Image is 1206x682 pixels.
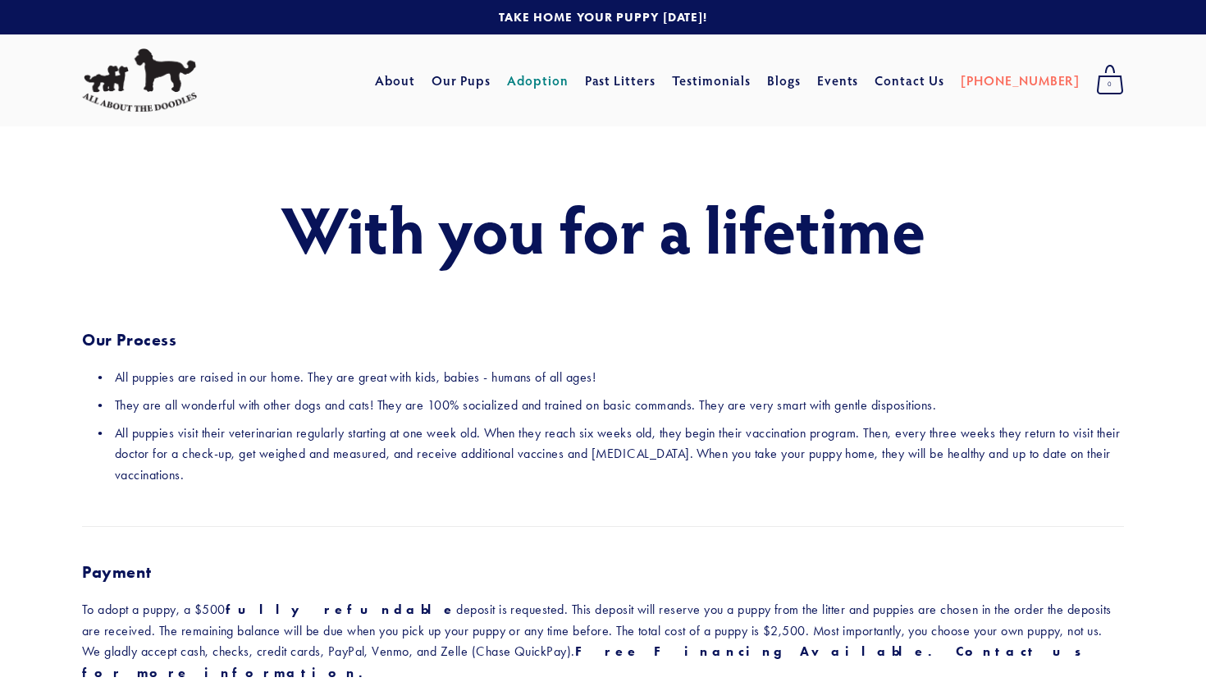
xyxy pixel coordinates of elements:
[82,192,1124,264] h1: With you for a lifetime
[82,562,151,582] strong: Payment
[115,423,1124,486] p: All puppies visit their veterinarian regularly starting at one week old. When they reach six week...
[672,66,751,95] a: Testimonials
[82,330,177,350] strong: Our Process
[585,71,656,89] a: Past Litters
[961,66,1080,95] a: [PHONE_NUMBER]
[115,367,1124,388] p: All puppies are raised in our home. They are great with kids, babies - humans of all ages!
[875,66,944,95] a: Contact Us
[115,395,1124,416] p: They are all wonderful with other dogs and cats! They are 100% socialized and trained on basic co...
[226,602,457,617] strong: fully refundable
[375,66,415,95] a: About
[82,48,197,112] img: All About The Doodles
[1088,60,1132,101] a: 0 items in cart
[817,66,859,95] a: Events
[507,66,569,95] a: Adoption
[767,66,801,95] a: Blogs
[432,66,491,95] a: Our Pups
[1096,74,1124,95] span: 0
[82,643,1104,680] strong: Free Financing Available. Contact us for more information.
